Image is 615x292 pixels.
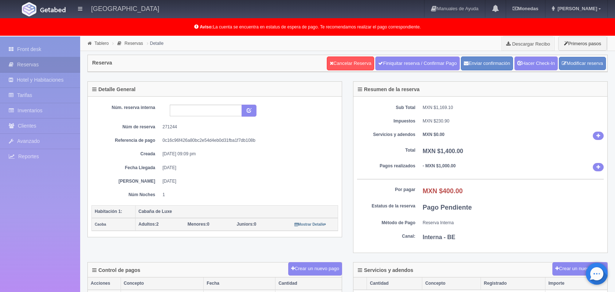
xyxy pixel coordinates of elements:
[357,105,415,111] dt: Sub Total
[294,222,326,227] a: Mostrar Detalle
[294,222,326,226] small: Mostrar Detalle
[162,137,333,144] dd: 0c16c96f426a80bc2e54d4eb0d31fba1f7db108b
[162,165,333,171] dd: [DATE]
[97,124,155,130] dt: Núm de reserva
[514,57,558,70] a: Hacer Check-In
[88,277,121,290] th: Acciones
[358,87,420,92] h4: Resumen de la reserva
[423,148,463,154] b: MXN $1,400.00
[97,178,155,184] dt: [PERSON_NAME]
[481,277,545,290] th: Registrado
[94,41,109,46] a: Tablero
[357,187,415,193] dt: Por pagar
[559,57,606,70] a: Modificar reserva
[162,192,333,198] dd: 1
[188,222,207,227] strong: Menores:
[204,277,275,290] th: Fecha
[367,277,422,290] th: Cantidad
[357,220,415,226] dt: Método de Pago
[91,4,159,13] h4: [GEOGRAPHIC_DATA]
[162,178,333,184] dd: [DATE]
[200,24,213,30] b: Aviso:
[95,222,106,226] small: Caoba
[95,209,122,214] b: Habitación 1:
[423,187,463,195] b: MXN $400.00
[145,40,165,47] li: Detalle
[237,222,256,227] span: 0
[92,60,112,66] h4: Reserva
[288,262,342,276] button: Crear un nuevo pago
[138,222,158,227] span: 2
[423,118,604,124] dd: MXN $230.90
[423,220,604,226] dd: Reserva Interna
[423,132,444,137] b: MXN $0.00
[357,163,415,169] dt: Pagos realizados
[92,268,140,273] h4: Control de pagos
[40,7,66,12] img: Getabed
[545,277,607,290] th: Importe
[461,57,513,70] button: Enviar confirmación
[237,222,254,227] strong: Juniors:
[513,6,538,11] b: Monedas
[558,36,607,51] button: Primeros pasos
[502,36,554,51] a: Descargar Recibo
[423,163,456,168] b: - MXN $1,000.00
[327,57,374,70] a: Cancelar Reserva
[375,57,459,70] a: Finiquitar reserva / Confirmar Pago
[556,6,597,11] span: [PERSON_NAME]
[275,277,342,290] th: Cantidad
[136,205,338,218] th: Cabaña de Luxe
[22,2,36,16] img: Getabed
[162,151,333,157] dd: [DATE] 09:09 pm
[162,124,333,130] dd: 271244
[121,277,204,290] th: Concepto
[423,204,472,211] b: Pago Pendiente
[423,105,604,111] dd: MXN $1,169.10
[97,105,155,111] dt: Núm. reserva interna
[138,222,156,227] strong: Adultos:
[97,192,155,198] dt: Núm Noches
[552,262,608,276] button: Crear un nuevo cargo
[423,234,455,240] b: Interna - BE
[188,222,209,227] span: 0
[357,233,415,240] dt: Canal:
[97,151,155,157] dt: Creada
[357,147,415,153] dt: Total
[357,203,415,209] dt: Estatus de la reserva
[357,132,415,138] dt: Servicios y adendos
[422,277,481,290] th: Concepto
[357,118,415,124] dt: Impuestos
[92,87,136,92] h4: Detalle General
[97,165,155,171] dt: Fecha Llegada
[358,268,413,273] h4: Servicios y adendos
[97,137,155,144] dt: Referencia de pago
[125,41,143,46] a: Reservas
